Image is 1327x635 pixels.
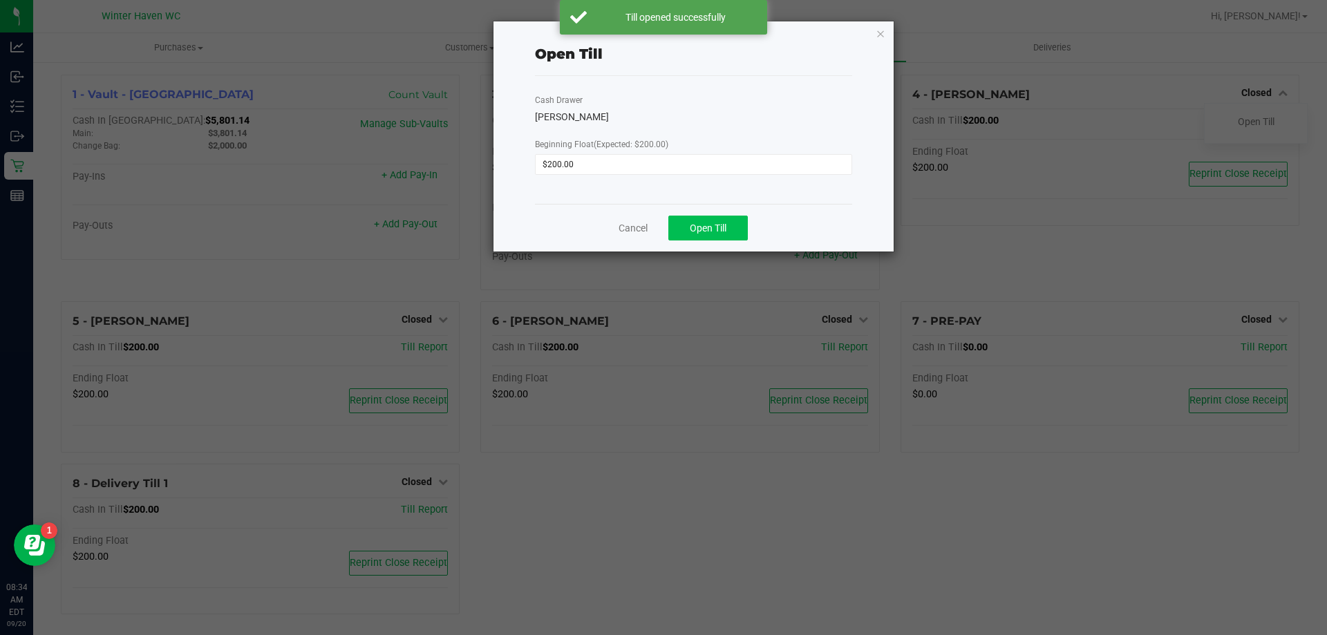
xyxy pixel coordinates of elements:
a: Cancel [619,221,648,236]
iframe: Resource center unread badge [41,522,57,539]
span: Open Till [690,222,726,234]
div: Open Till [535,44,603,64]
div: Till opened successfully [594,10,757,24]
button: Open Till [668,216,748,240]
iframe: Resource center [14,524,55,566]
label: Cash Drawer [535,94,583,106]
span: Beginning Float [535,140,668,149]
span: (Expected: $200.00) [594,140,668,149]
div: [PERSON_NAME] [535,110,852,124]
